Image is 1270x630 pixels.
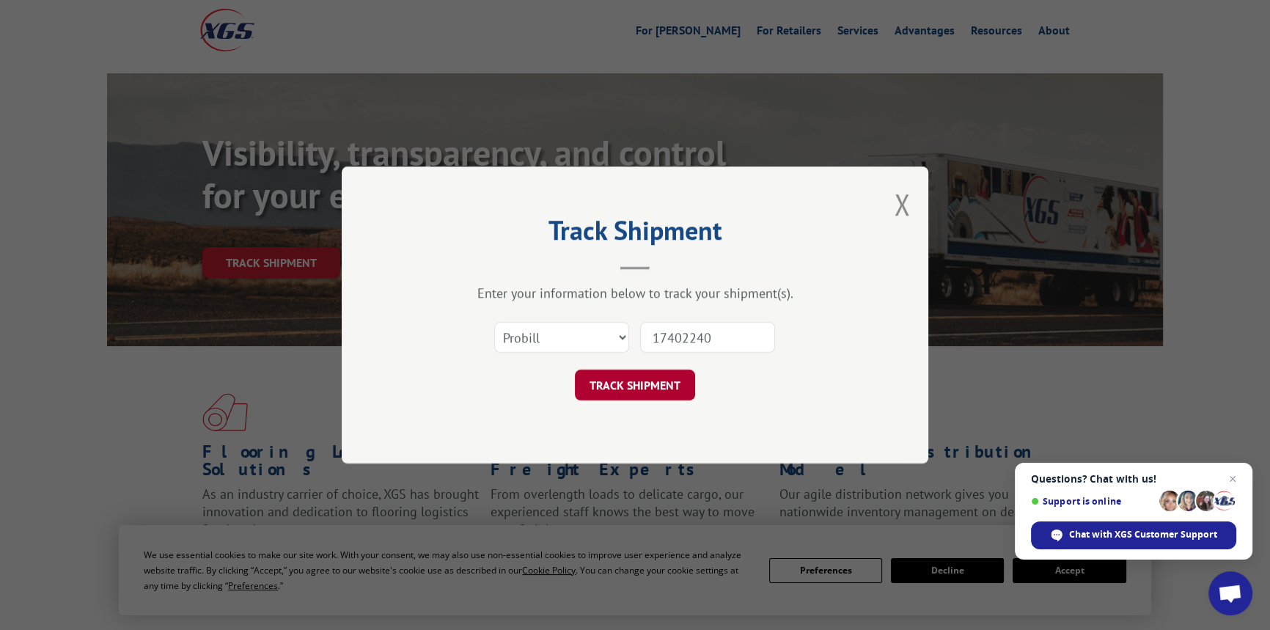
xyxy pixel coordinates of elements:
span: Questions? Chat with us! [1031,473,1236,485]
span: Chat with XGS Customer Support [1069,528,1217,541]
span: Support is online [1031,496,1154,507]
span: Close chat [1224,470,1241,488]
div: Enter your information below to track your shipment(s). [415,285,855,301]
h2: Track Shipment [415,220,855,248]
input: Number(s) [640,322,775,353]
div: Chat with XGS Customer Support [1031,521,1236,549]
button: Close modal [894,185,910,224]
button: TRACK SHIPMENT [575,370,695,400]
div: Open chat [1208,571,1252,615]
